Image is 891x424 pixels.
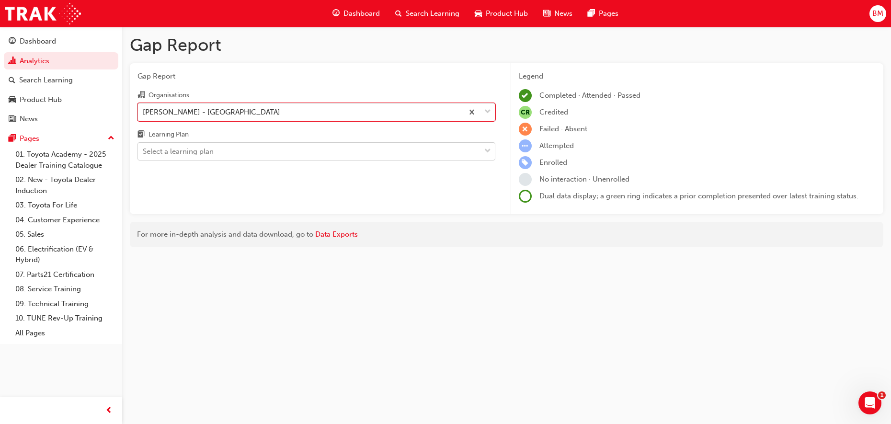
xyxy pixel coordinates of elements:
a: 04. Customer Experience [11,213,118,228]
a: 03. Toyota For Life [11,198,118,213]
span: Gap Report [137,71,495,82]
div: Legend [519,71,876,82]
span: news-icon [9,115,16,124]
span: Enrolled [539,158,567,167]
h1: Gap Report [130,34,883,56]
span: learningplan-icon [137,131,145,139]
span: news-icon [543,8,550,20]
span: learningRecordVerb_ENROLL-icon [519,156,532,169]
a: car-iconProduct Hub [467,4,536,23]
a: 02. New - Toyota Dealer Induction [11,172,118,198]
iframe: Intercom live chat [858,391,881,414]
a: News [4,110,118,128]
a: 08. Service Training [11,282,118,297]
span: guage-icon [332,8,340,20]
a: search-iconSearch Learning [388,4,467,23]
span: search-icon [395,8,402,20]
div: Dashboard [20,36,56,47]
span: No interaction · Unenrolled [539,175,629,183]
span: Dashboard [343,8,380,19]
span: down-icon [484,145,491,158]
div: Organisations [148,91,189,100]
button: DashboardAnalyticsSearch LearningProduct HubNews [4,31,118,130]
a: 06. Electrification (EV & Hybrid) [11,242,118,267]
a: 01. Toyota Academy - 2025 Dealer Training Catalogue [11,147,118,172]
span: News [554,8,572,19]
button: Pages [4,130,118,148]
span: down-icon [484,106,491,118]
span: learningRecordVerb_COMPLETE-icon [519,89,532,102]
span: car-icon [9,96,16,104]
a: Data Exports [315,230,358,239]
span: Completed · Attended · Passed [539,91,640,100]
span: chart-icon [9,57,16,66]
span: Credited [539,108,568,116]
a: Search Learning [4,71,118,89]
a: guage-iconDashboard [325,4,388,23]
div: Learning Plan [148,130,189,139]
span: learningRecordVerb_ATTEMPT-icon [519,139,532,152]
a: Product Hub [4,91,118,109]
span: Dual data display; a green ring indicates a prior completion presented over latest training status. [539,192,858,200]
div: Select a learning plan [143,146,214,157]
span: Failed · Absent [539,125,587,133]
span: organisation-icon [137,91,145,100]
div: Product Hub [20,94,62,105]
a: 09. Technical Training [11,297,118,311]
span: null-icon [519,106,532,119]
div: News [20,114,38,125]
a: news-iconNews [536,4,580,23]
span: Pages [599,8,618,19]
a: Analytics [4,52,118,70]
span: Search Learning [406,8,459,19]
span: 1 [878,391,886,399]
span: BM [872,8,883,19]
a: 05. Sales [11,227,118,242]
span: guage-icon [9,37,16,46]
a: 10. TUNE Rev-Up Training [11,311,118,326]
a: pages-iconPages [580,4,626,23]
a: Dashboard [4,33,118,50]
span: pages-icon [9,135,16,143]
span: learningRecordVerb_FAIL-icon [519,123,532,136]
div: For more in-depth analysis and data download, go to [137,229,876,240]
span: up-icon [108,132,114,145]
a: 07. Parts21 Certification [11,267,118,282]
span: Product Hub [486,8,528,19]
span: Attempted [539,141,574,150]
span: learningRecordVerb_NONE-icon [519,173,532,186]
span: prev-icon [105,405,113,417]
span: car-icon [475,8,482,20]
span: pages-icon [588,8,595,20]
a: All Pages [11,326,118,341]
img: Trak [5,3,81,24]
div: [PERSON_NAME] - [GEOGRAPHIC_DATA] [143,106,280,117]
span: search-icon [9,76,15,85]
button: BM [869,5,886,22]
div: Search Learning [19,75,73,86]
div: Pages [20,133,39,144]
